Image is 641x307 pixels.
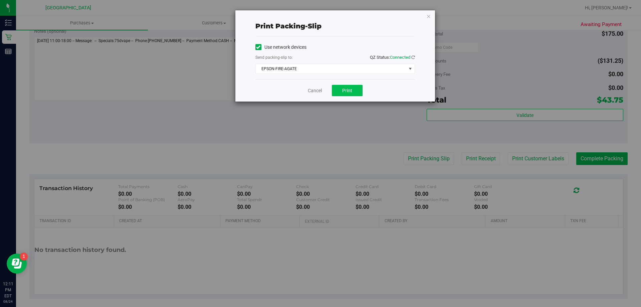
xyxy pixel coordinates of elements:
[406,64,414,73] span: select
[342,88,352,93] span: Print
[256,64,406,73] span: EPSON-FIRE-AGATE
[308,87,322,94] a: Cancel
[370,55,415,60] span: QZ Status:
[255,54,293,60] label: Send packing-slip to:
[7,254,27,274] iframe: Resource center
[255,22,322,30] span: Print packing-slip
[390,55,410,60] span: Connected
[332,85,363,96] button: Print
[255,44,306,51] label: Use network devices
[20,253,28,261] iframe: Resource center unread badge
